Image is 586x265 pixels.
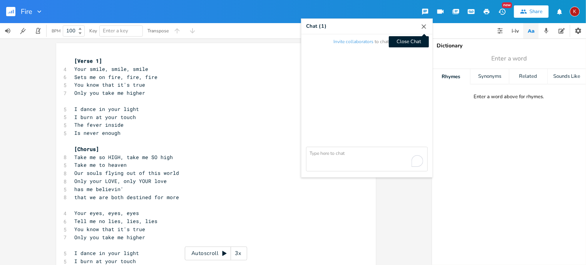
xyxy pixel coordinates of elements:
span: has me believin' [75,186,124,193]
span: Take me so HIGH, take me SO high [75,154,173,161]
span: Your eyes, eyes, eyes [75,210,139,216]
div: kerynlee24 [570,7,580,17]
button: K [570,3,580,20]
span: Our souls flying out of this world [75,169,179,176]
div: 3x [231,247,245,260]
span: I dance in your light [75,250,139,257]
button: New [494,5,510,18]
div: Autoscroll [185,247,247,260]
span: The fever inside [75,121,124,128]
span: Sets me on fire, fire, fire [75,74,158,81]
span: Only your LOVE, only YOUR love [75,178,167,184]
span: Take me to heaven [75,161,127,168]
div: Transpose [147,29,169,33]
span: I dance in your light [75,106,139,112]
span: Tell me no lies, lies, lies [75,218,158,225]
span: Only you take me higher [75,89,146,96]
button: Invite collaborators [334,39,374,45]
textarea: To enrich screen reader interactions, please activate Accessibility in Grammarly extension settings [306,147,428,171]
div: ( 1 ) [319,24,327,29]
span: Enter a word [491,54,527,63]
button: Close Chat [420,19,428,34]
span: to chat here. [375,39,400,45]
div: Share [529,8,542,15]
span: I burn at your touch [75,258,136,265]
div: Synonyms [470,69,509,84]
button: Share [514,5,549,18]
div: Related [509,69,547,84]
span: that we are both destined for more [75,194,179,201]
div: Rhymes [432,69,470,84]
span: [Chorus] [75,146,99,153]
div: Enter a word above for rhymes. [474,94,544,100]
div: Key [89,29,97,33]
div: New [502,2,512,8]
span: Only you take me higher [75,234,146,241]
span: Your smile, smile, smile [75,65,149,72]
span: I burn at your touch [75,114,136,121]
span: Enter a key [103,27,128,34]
span: You know that it's true [75,81,146,88]
span: Fire [21,8,32,15]
span: Is never enough [75,129,121,136]
div: Chat [306,23,327,30]
div: BPM [52,29,60,33]
div: Sounds Like [548,69,586,84]
span: [Verse 1] [75,57,102,64]
div: Dictionary [437,43,581,49]
span: You know that it's true [75,226,146,233]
